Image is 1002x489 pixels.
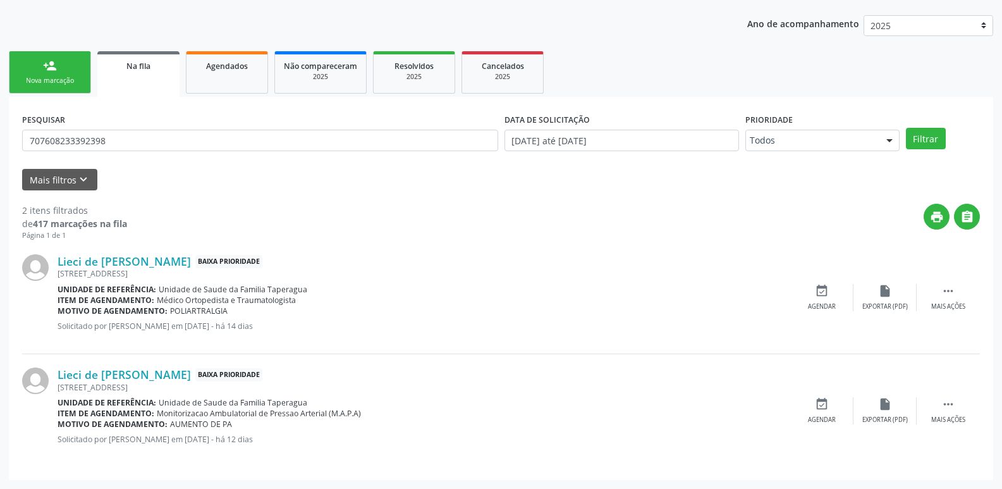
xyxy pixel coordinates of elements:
span: Monitorizacao Ambulatorial de Pressao Arterial (M.A.P.A) [157,408,361,419]
strong: 417 marcações na fila [33,218,127,230]
div: Exportar (PDF) [862,302,908,311]
div: Mais ações [931,302,965,311]
div: Exportar (PDF) [862,416,908,424]
span: AUMENTO DE PA [170,419,232,430]
span: Baixa Prioridade [195,368,262,381]
i: insert_drive_file [878,284,892,298]
div: Agendar [808,302,836,311]
i: event_available [815,284,829,298]
button:  [954,204,980,230]
i: insert_drive_file [878,397,892,411]
span: Unidade de Saude da Familia Taperagua [159,284,307,295]
span: Todos [750,134,874,147]
div: Página 1 de 1 [22,230,127,241]
span: Cancelados [482,61,524,71]
div: person_add [43,59,57,73]
label: DATA DE SOLICITAÇÃO [504,110,590,130]
span: Médico Ortopedista e Traumatologista [157,295,296,306]
span: Baixa Prioridade [195,255,262,268]
b: Motivo de agendamento: [58,306,168,316]
img: img [22,368,49,394]
span: Resolvidos [394,61,434,71]
div: Nova marcação [18,76,82,85]
div: [STREET_ADDRESS] [58,382,790,393]
div: 2025 [284,72,357,82]
i: keyboard_arrow_down [76,173,90,187]
input: Nome, CNS [22,130,498,151]
span: POLIARTRALGIA [170,306,228,316]
i: print [930,210,944,224]
div: 2025 [471,72,534,82]
button: Mais filtroskeyboard_arrow_down [22,169,97,191]
span: Unidade de Saude da Familia Taperagua [159,397,307,408]
b: Motivo de agendamento: [58,419,168,430]
i:  [960,210,974,224]
div: Mais ações [931,416,965,424]
input: Selecione um intervalo [504,130,739,151]
label: Prioridade [745,110,793,130]
img: img [22,254,49,281]
b: Unidade de referência: [58,397,156,408]
i:  [941,284,955,298]
p: Solicitado por [PERSON_NAME] em [DATE] - há 12 dias [58,434,790,445]
span: Agendados [206,61,248,71]
div: 2025 [382,72,446,82]
label: PESQUISAR [22,110,65,130]
div: de [22,217,127,230]
b: Item de agendamento: [58,408,154,419]
b: Item de agendamento: [58,295,154,306]
b: Unidade de referência: [58,284,156,295]
div: 2 itens filtrados [22,204,127,217]
i:  [941,397,955,411]
span: Não compareceram [284,61,357,71]
i: event_available [815,397,829,411]
div: [STREET_ADDRESS] [58,268,790,279]
a: Lieci de [PERSON_NAME] [58,254,191,268]
p: Ano de acompanhamento [747,15,859,31]
a: Lieci de [PERSON_NAME] [58,368,191,381]
div: Agendar [808,416,836,424]
button: Filtrar [906,128,946,149]
button: print [924,204,950,230]
p: Solicitado por [PERSON_NAME] em [DATE] - há 14 dias [58,321,790,331]
span: Na fila [126,61,150,71]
